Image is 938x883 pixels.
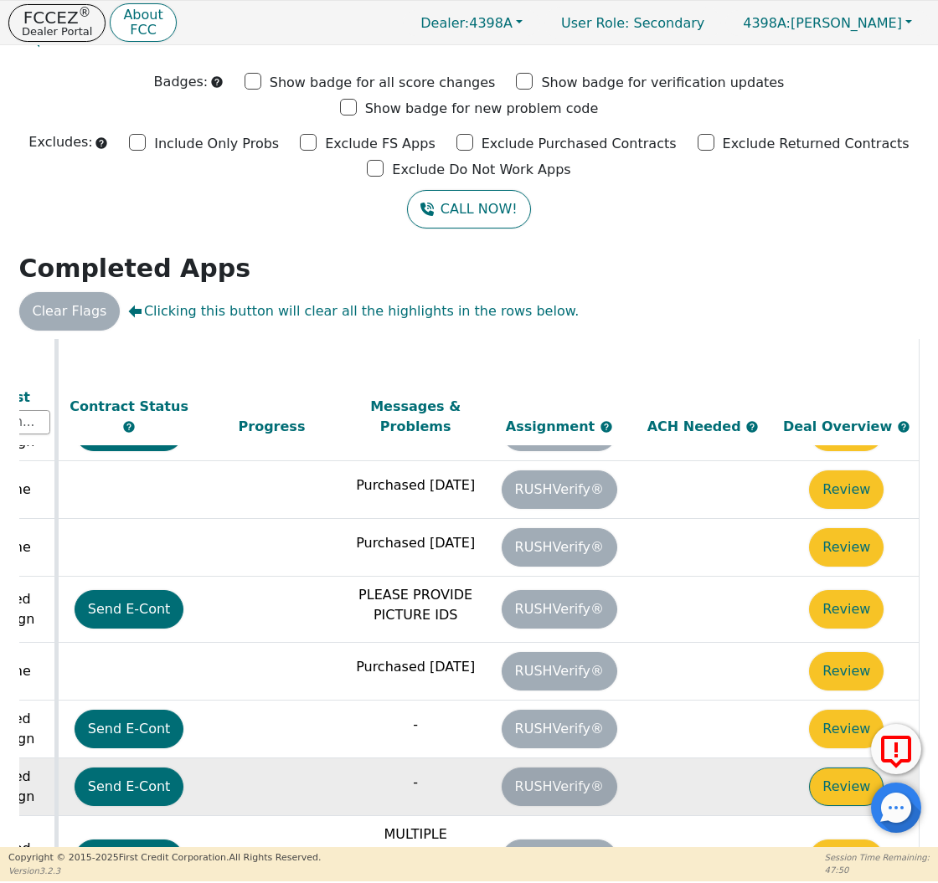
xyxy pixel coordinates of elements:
button: Review [809,590,884,629]
button: Review [809,767,884,806]
button: Send E-Cont [75,767,184,806]
p: Show badge for verification updates [541,73,784,93]
button: Review [809,470,884,509]
button: Review [809,839,884,878]
span: Clicking this button will clear all the highlights in the rows below. [128,301,579,321]
button: Send E-Cont [75,710,184,748]
span: [PERSON_NAME] [743,15,902,31]
span: Deal Overview [783,418,910,434]
button: Dealer:4398A [403,10,540,36]
p: FCC [123,23,162,37]
button: 4398A:[PERSON_NAME] [725,10,930,36]
button: Send E-Cont [75,839,184,878]
p: Include Only Probs [154,134,279,154]
span: Contract Status [70,398,188,413]
p: Purchased [DATE] [348,475,483,495]
button: FCCEZ®Dealer Portal [8,4,106,42]
sup: ® [79,5,91,20]
p: PLEASE PROVIDE PICTURE IDS [348,585,483,625]
p: Dealer Portal [22,26,92,37]
p: Purchased [DATE] [348,657,483,677]
p: Exclude FS Apps [325,134,435,154]
p: Version 3.2.3 [8,865,321,877]
p: - [348,715,483,735]
p: Excludes: [28,132,92,152]
div: Progress [204,416,340,436]
p: 47:50 [825,864,930,876]
div: Messages & Problems [348,396,483,436]
span: 4398A: [743,15,791,31]
span: User Role : [561,15,629,31]
p: Copyright © 2015- 2025 First Credit Corporation. [8,851,321,865]
span: 4398A [420,15,513,31]
p: Badges: [154,72,209,92]
button: Review [809,652,884,690]
span: Dealer: [420,15,469,31]
p: Show badge for new problem code [365,99,599,119]
p: About [123,8,162,22]
button: Review [809,528,884,567]
button: Send E-Cont [75,590,184,629]
p: FCCEZ [22,9,92,26]
p: Exclude Returned Contracts [723,134,910,154]
p: Exclude Purchased Contracts [482,134,677,154]
button: Review [809,710,884,748]
button: CALL NOW! [407,190,530,228]
p: - [348,773,483,793]
a: User Role: Secondary [544,7,721,39]
p: Purchased [DATE] [348,533,483,553]
button: AboutFCC [110,3,176,43]
span: All Rights Reserved. [229,852,321,863]
span: ACH Needed [647,418,746,434]
p: Show badge for all score changes [270,73,496,93]
p: Secondary [544,7,721,39]
span: Assignment [506,418,600,434]
p: Exclude Do Not Work Apps [392,160,570,180]
p: Session Time Remaining: [825,851,930,864]
button: Report Error to FCC [871,724,921,774]
strong: Completed Apps [19,254,251,283]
